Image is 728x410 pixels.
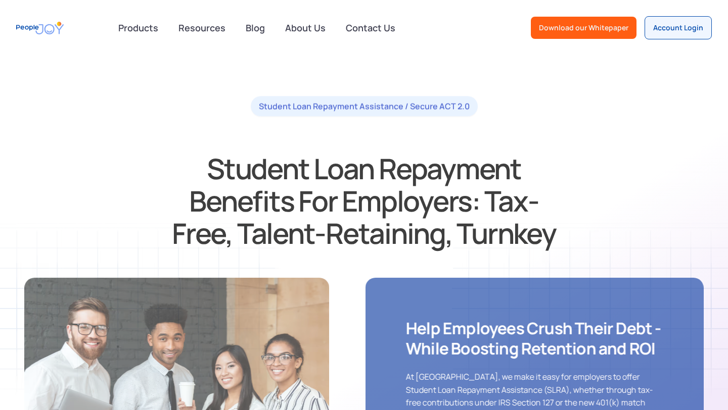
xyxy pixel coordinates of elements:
[279,17,332,39] a: About Us
[112,18,164,38] div: Products
[170,152,558,249] h1: Student Loan Repayment Benefits for Employers: Tax-Free, Talent-Retaining, Turnkey
[240,17,271,39] a: Blog
[653,23,703,33] div: Account Login
[16,17,64,39] a: home
[645,16,712,39] a: Account Login
[531,17,636,39] a: Download our Whitepaper
[259,100,470,112] div: Student Loan Repayment Assistance / Secure ACT 2.0
[539,23,628,33] div: Download our Whitepaper
[340,17,401,39] a: Contact Us
[405,318,663,358] div: Help Employees Crush Their Debt - While Boosting Retention and ROI
[172,17,232,39] a: Resources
